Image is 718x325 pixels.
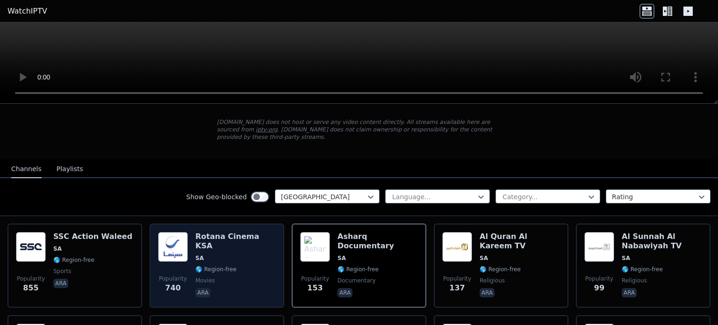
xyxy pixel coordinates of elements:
[195,288,210,297] p: ara
[301,275,329,282] span: Popularity
[442,232,472,262] img: Al Quran Al Kareem TV
[449,282,465,294] span: 137
[622,277,647,284] span: religious
[53,245,62,253] span: SA
[7,6,47,17] a: WatchIPTV
[195,277,215,284] span: movies
[159,275,187,282] span: Popularity
[622,266,663,273] span: 🌎 Region-free
[480,266,521,273] span: 🌎 Region-free
[53,279,68,288] p: ara
[217,118,501,141] p: [DOMAIN_NAME] does not host or serve any video content directly. All streams available here are s...
[480,254,488,262] span: SA
[337,254,346,262] span: SA
[53,267,71,275] span: sports
[17,275,45,282] span: Popularity
[480,288,495,297] p: ara
[622,288,637,297] p: ara
[195,254,204,262] span: SA
[53,232,132,241] h6: SSC Action Waleed
[16,232,46,262] img: SSC Action Waleed
[337,277,376,284] span: documentary
[337,232,418,251] h6: Asharq Documentary
[594,282,604,294] span: 99
[53,256,94,264] span: 🌎 Region-free
[57,160,83,178] button: Playlists
[337,266,379,273] span: 🌎 Region-free
[256,126,278,133] a: iptv-org
[480,277,505,284] span: religious
[307,282,323,294] span: 153
[165,282,180,294] span: 740
[195,232,276,251] h6: Rotana Cinema KSA
[23,282,38,294] span: 855
[158,232,188,262] img: Rotana Cinema KSA
[443,275,471,282] span: Popularity
[195,266,237,273] span: 🌎 Region-free
[622,254,630,262] span: SA
[337,288,352,297] p: ara
[584,232,614,262] img: Al Sunnah Al Nabawiyah TV
[300,232,330,262] img: Asharq Documentary
[186,192,247,202] label: Show Geo-blocked
[480,232,560,251] h6: Al Quran Al Kareem TV
[11,160,42,178] button: Channels
[622,232,702,251] h6: Al Sunnah Al Nabawiyah TV
[585,275,613,282] span: Popularity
